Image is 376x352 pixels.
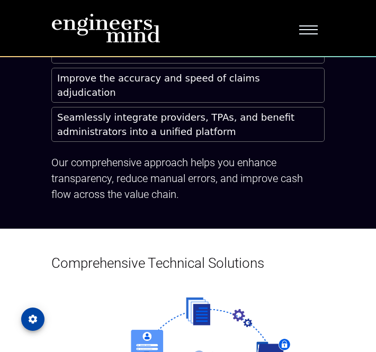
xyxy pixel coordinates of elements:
li: Seamlessly integrate providers, TPAs, and benefit administrators into a unified platform [51,107,325,142]
li: Improve the accuracy and speed of claims adjudication [51,68,325,103]
img: logo [51,13,160,43]
button: Toggle navigation [292,19,325,37]
p: Our comprehensive approach helps you enhance transparency, reduce manual errors, and improve cash... [51,155,325,202]
span: Comprehensive Technical Solutions [51,255,264,271]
